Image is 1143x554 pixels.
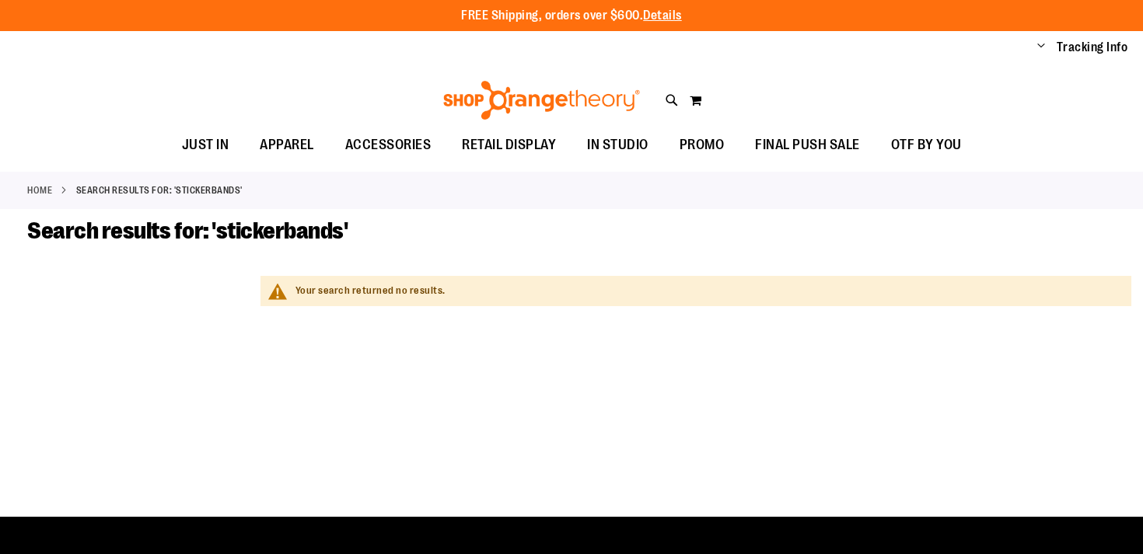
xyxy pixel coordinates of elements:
a: Details [643,9,682,23]
a: IN STUDIO [571,127,664,163]
span: FINAL PUSH SALE [755,127,860,162]
button: Account menu [1037,40,1045,55]
span: RETAIL DISPLAY [462,127,556,162]
span: APPAREL [260,127,314,162]
a: Home [27,183,52,197]
strong: Search results for: 'stickerbands' [76,183,243,197]
span: Search results for: 'stickerbands' [27,218,348,244]
a: JUST IN [166,127,245,163]
span: ACCESSORIES [345,127,432,162]
span: OTF BY YOU [891,127,962,162]
span: PROMO [680,127,725,162]
img: Shop Orangetheory [441,81,642,120]
a: Tracking Info [1057,39,1128,56]
span: IN STUDIO [587,127,648,162]
a: FINAL PUSH SALE [739,127,876,163]
span: JUST IN [182,127,229,162]
div: Your search returned no results. [295,284,1120,298]
a: RETAIL DISPLAY [446,127,571,163]
a: PROMO [664,127,740,163]
a: ACCESSORIES [330,127,447,163]
a: OTF BY YOU [876,127,977,163]
p: FREE Shipping, orders over $600. [461,7,682,25]
a: APPAREL [244,127,330,163]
